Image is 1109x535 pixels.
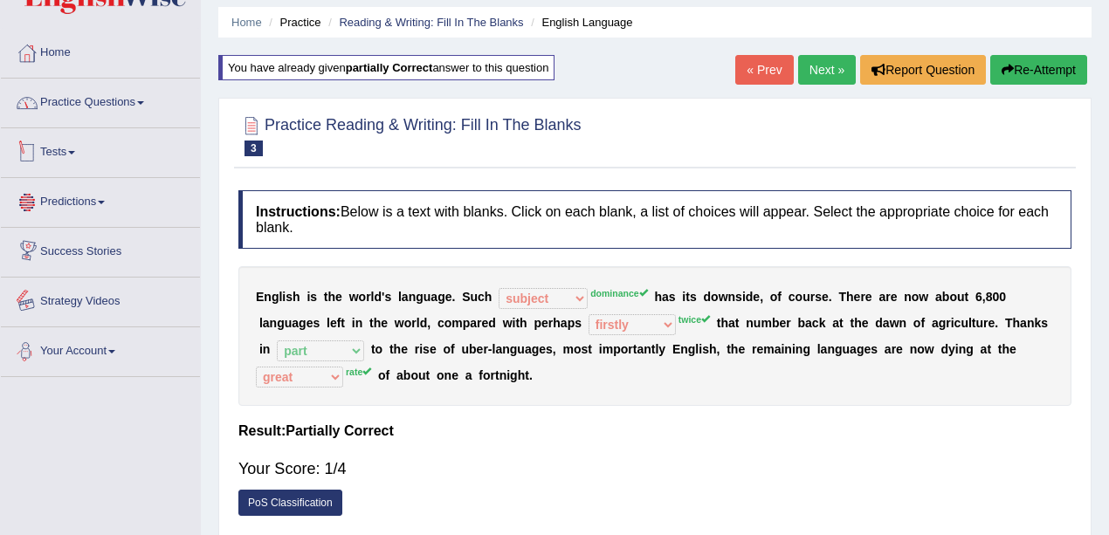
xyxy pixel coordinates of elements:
[493,342,496,356] b: l
[850,342,857,356] b: a
[411,316,416,330] b: r
[939,316,947,330] b: g
[451,368,458,382] b: e
[798,55,856,85] a: Next »
[871,342,878,356] b: s
[796,342,803,356] b: n
[483,342,487,356] b: r
[792,342,796,356] b: i
[775,342,782,356] b: a
[885,290,890,304] b: r
[437,368,444,382] b: o
[738,342,745,356] b: e
[588,342,592,356] b: t
[862,316,869,330] b: e
[864,342,871,356] b: e
[307,290,310,304] b: i
[463,316,471,330] b: p
[1,128,200,172] a: Tests
[1,29,200,72] a: Home
[678,314,710,325] sup: twice
[669,290,676,304] b: s
[451,316,462,330] b: m
[259,316,263,330] b: l
[717,316,721,330] b: t
[582,342,589,356] b: s
[292,316,299,330] b: a
[843,342,851,356] b: u
[366,290,370,304] b: r
[402,290,409,304] b: a
[754,316,761,330] b: u
[925,342,934,356] b: w
[910,342,918,356] b: n
[419,342,423,356] b: i
[637,342,644,356] b: a
[525,342,532,356] b: a
[485,290,493,304] b: h
[711,290,719,304] b: o
[1002,342,1010,356] b: h
[942,290,950,304] b: b
[892,342,896,356] b: r
[548,316,553,330] b: r
[781,342,784,356] b: i
[590,288,647,298] sup: dominance
[470,316,477,330] b: a
[854,316,862,330] b: h
[532,342,540,356] b: g
[742,290,746,304] b: i
[277,316,285,330] b: g
[574,342,582,356] b: o
[401,342,408,356] b: e
[479,368,483,382] b: f
[417,316,420,330] b: l
[854,290,861,304] b: e
[796,290,803,304] b: o
[658,342,665,356] b: y
[599,342,603,356] b: i
[575,316,582,330] b: s
[951,316,954,330] b: i
[896,342,903,356] b: e
[553,342,556,356] b: ,
[541,316,548,330] b: e
[838,290,846,304] b: T
[954,316,961,330] b: c
[313,316,320,330] b: s
[992,290,999,304] b: 0
[735,55,793,85] a: « Prev
[256,204,341,219] b: Instructions:
[263,342,271,356] b: n
[335,290,342,304] b: e
[763,342,774,356] b: m
[735,316,740,330] b: t
[437,290,445,304] b: g
[784,342,792,356] b: n
[1,178,200,222] a: Predictions
[561,316,568,330] b: a
[382,290,384,304] b: '
[359,290,367,304] b: o
[968,316,972,330] b: l
[279,290,282,304] b: l
[282,290,286,304] b: i
[621,342,629,356] b: o
[527,14,632,31] li: English Language
[396,368,403,382] b: a
[462,290,470,304] b: S
[238,423,1071,439] h4: Result:
[772,316,780,330] b: b
[965,290,969,304] b: t
[899,316,907,330] b: n
[409,290,417,304] b: n
[817,342,821,356] b: l
[337,316,341,330] b: f
[651,342,656,356] b: t
[349,290,359,304] b: w
[339,16,523,29] a: Reading & Writing: Fill In The Blanks
[506,368,510,382] b: i
[682,290,685,304] b: i
[563,342,574,356] b: m
[655,342,658,356] b: l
